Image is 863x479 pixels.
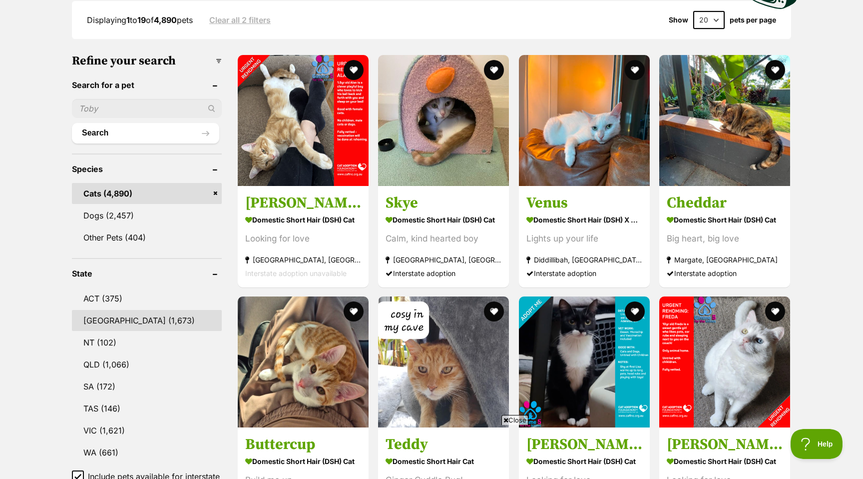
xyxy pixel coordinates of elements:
[72,123,219,143] button: Search
[72,80,222,89] header: Search for a pet
[72,183,222,204] a: Cats (4,890)
[625,60,645,80] button: favourite
[189,429,674,474] iframe: Advertisement
[386,252,501,266] strong: [GEOGRAPHIC_DATA], [GEOGRAPHIC_DATA]
[659,185,790,287] a: Cheddar Domestic Short Hair (DSH) Cat Big heart, big love Margate, [GEOGRAPHIC_DATA] Interstate a...
[72,398,222,419] a: TAS (146)
[659,296,790,427] img: Freda Private Rehoming No Charge! - Domestic Short Hair (DSH) Cat
[72,420,222,441] a: VIC (1,621)
[730,16,776,24] label: pets per page
[344,301,364,321] button: favourite
[625,301,645,321] button: favourite
[137,15,146,25] strong: 19
[72,310,222,331] a: [GEOGRAPHIC_DATA] (1,673)
[72,332,222,353] a: NT (102)
[245,212,361,226] strong: Domestic Short Hair (DSH) Cat
[501,415,528,425] span: Close
[245,268,347,277] span: Interstate adoption unavailable
[72,376,222,397] a: SA (172)
[72,227,222,248] a: Other Pets (404)
[386,212,501,226] strong: Domestic Short Hair (DSH) Cat
[659,55,790,186] img: Cheddar - Domestic Short Hair (DSH) Cat
[72,54,222,68] h3: Refine your search
[386,266,501,279] div: Interstate adoption
[245,193,361,212] h3: [PERSON_NAME] Private Rehoming No Charge!
[526,212,642,226] strong: Domestic Short Hair (DSH) x Oriental Shorthair Cat
[378,296,509,427] img: Teddy - Domestic Short Hair Cat
[526,252,642,266] strong: Diddillibah, [GEOGRAPHIC_DATA]
[791,429,843,459] iframe: Help Scout Beacon - Open
[238,55,369,186] img: Alan Private Rehoming No Charge! - Domestic Short Hair (DSH) Cat
[72,288,222,309] a: ACT (375)
[87,15,193,25] span: Displaying to of pets
[72,442,222,463] a: WA (661)
[72,354,222,375] a: QLD (1,066)
[667,266,783,279] div: Interstate adoption
[245,231,361,245] div: Looking for love
[238,296,369,427] img: Buttercup - Domestic Short Hair (DSH) Cat
[72,164,222,173] header: Species
[484,60,504,80] button: favourite
[154,15,177,25] strong: 4,890
[238,185,369,287] a: [PERSON_NAME] Private Rehoming No Charge! Domestic Short Hair (DSH) Cat Looking for love [GEOGRAP...
[519,55,650,186] img: Venus - Domestic Short Hair (DSH) x Oriental Shorthair Cat
[209,15,271,24] a: Clear all 2 filters
[378,55,509,186] img: Skye - Domestic Short Hair (DSH) Cat
[667,212,783,226] strong: Domestic Short Hair (DSH) Cat
[126,15,130,25] strong: 1
[526,266,642,279] div: Interstate adoption
[72,99,222,118] input: Toby
[765,301,785,321] button: favourite
[245,252,361,266] strong: [GEOGRAPHIC_DATA], [GEOGRAPHIC_DATA]
[667,454,783,468] strong: Domestic Short Hair (DSH) Cat
[526,231,642,245] div: Lights up your life
[519,185,650,287] a: Venus Domestic Short Hair (DSH) x Oriental Shorthair Cat Lights up your life Diddillibah, [GEOGRA...
[765,60,785,80] button: favourite
[667,193,783,212] h3: Cheddar
[72,269,222,278] header: State
[386,231,501,245] div: Calm, kind hearted boy
[667,252,783,266] strong: Margate, [GEOGRAPHIC_DATA]
[667,435,783,454] h3: [PERSON_NAME] Private Rehoming No Charge!
[72,205,222,226] a: Dogs (2,457)
[669,16,688,24] span: Show
[378,185,509,287] a: Skye Domestic Short Hair (DSH) Cat Calm, kind hearted boy [GEOGRAPHIC_DATA], [GEOGRAPHIC_DATA] In...
[519,296,650,427] img: Lisa Only $50 Limited Time! - Domestic Short Hair (DSH) Cat
[667,231,783,245] div: Big heart, big love
[484,301,504,321] button: favourite
[526,193,642,212] h3: Venus
[386,193,501,212] h3: Skye
[344,60,364,80] button: favourite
